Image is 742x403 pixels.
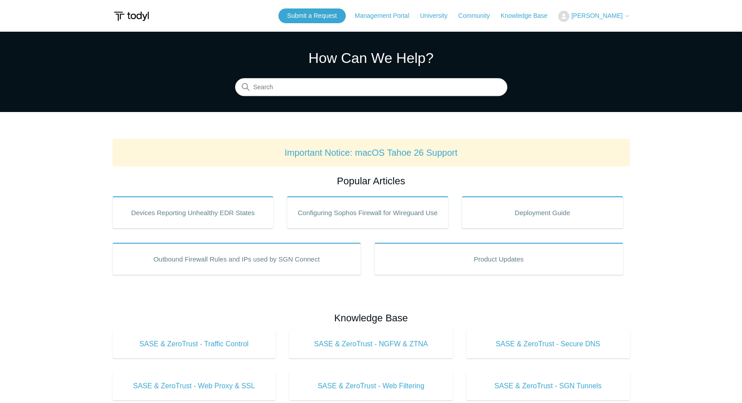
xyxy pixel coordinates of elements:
a: SASE & ZeroTrust - NGFW & ZTNA [289,330,453,358]
button: [PERSON_NAME] [558,11,630,22]
a: Devices Reporting Unhealthy EDR States [112,196,274,229]
input: Search [235,79,507,96]
span: SASE & ZeroTrust - NGFW & ZTNA [303,339,439,349]
h2: Popular Articles [112,174,630,188]
span: [PERSON_NAME] [571,12,622,19]
span: SASE & ZeroTrust - Traffic Control [126,339,263,349]
a: SASE & ZeroTrust - Secure DNS [466,330,630,358]
a: Submit a Request [278,8,346,23]
span: SASE & ZeroTrust - Web Filtering [303,381,439,391]
a: SASE & ZeroTrust - Traffic Control [112,330,276,358]
a: Knowledge Base [501,11,556,21]
a: Management Portal [355,11,418,21]
a: SASE & ZeroTrust - Web Filtering [289,372,453,400]
h2: Knowledge Base [112,311,630,325]
span: SASE & ZeroTrust - Web Proxy & SSL [126,381,263,391]
span: SASE & ZeroTrust - Secure DNS [480,339,617,349]
h1: How Can We Help? [235,47,507,69]
a: SASE & ZeroTrust - Web Proxy & SSL [112,372,276,400]
a: SASE & ZeroTrust - SGN Tunnels [466,372,630,400]
span: SASE & ZeroTrust - SGN Tunnels [480,381,617,391]
a: Community [458,11,499,21]
a: University [420,11,456,21]
a: Configuring Sophos Firewall for Wireguard Use [287,196,448,229]
a: Important Notice: macOS Tahoe 26 Support [285,148,458,158]
img: Todyl Support Center Help Center home page [112,8,150,25]
a: Product Updates [374,243,623,275]
a: Outbound Firewall Rules and IPs used by SGN Connect [112,243,361,275]
a: Deployment Guide [462,196,623,229]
